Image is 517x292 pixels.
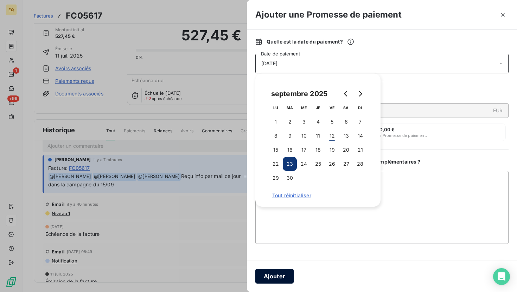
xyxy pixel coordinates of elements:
[283,143,297,157] button: 16
[339,115,353,129] button: 6
[269,88,330,99] div: septembre 2025
[353,157,367,171] button: 28
[269,101,283,115] th: lundi
[297,157,311,171] button: 24
[269,115,283,129] button: 1
[267,38,354,45] span: Quelle est la date du paiement ?
[283,157,297,171] button: 23
[283,171,297,185] button: 30
[297,115,311,129] button: 3
[325,101,339,115] th: vendredi
[283,101,297,115] th: mardi
[283,129,297,143] button: 9
[311,129,325,143] button: 11
[493,268,510,285] div: Open Intercom Messenger
[255,8,402,21] h3: Ajouter une Promesse de paiement
[325,115,339,129] button: 5
[339,129,353,143] button: 13
[297,129,311,143] button: 10
[353,129,367,143] button: 14
[272,193,364,198] span: Tout réinitialiser
[353,115,367,129] button: 7
[339,143,353,157] button: 20
[297,143,311,157] button: 17
[353,143,367,157] button: 21
[325,129,339,143] button: 12
[261,61,277,66] span: [DATE]
[325,143,339,157] button: 19
[353,87,367,101] button: Go to next month
[269,143,283,157] button: 15
[311,143,325,157] button: 18
[325,157,339,171] button: 26
[269,171,283,185] button: 29
[269,157,283,171] button: 22
[255,269,294,284] button: Ajouter
[283,115,297,129] button: 2
[297,101,311,115] th: mercredi
[269,129,283,143] button: 8
[379,127,395,132] span: 0,00 €
[339,157,353,171] button: 27
[311,115,325,129] button: 4
[311,101,325,115] th: jeudi
[311,157,325,171] button: 25
[339,87,353,101] button: Go to previous month
[339,101,353,115] th: samedi
[353,101,367,115] th: dimanche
